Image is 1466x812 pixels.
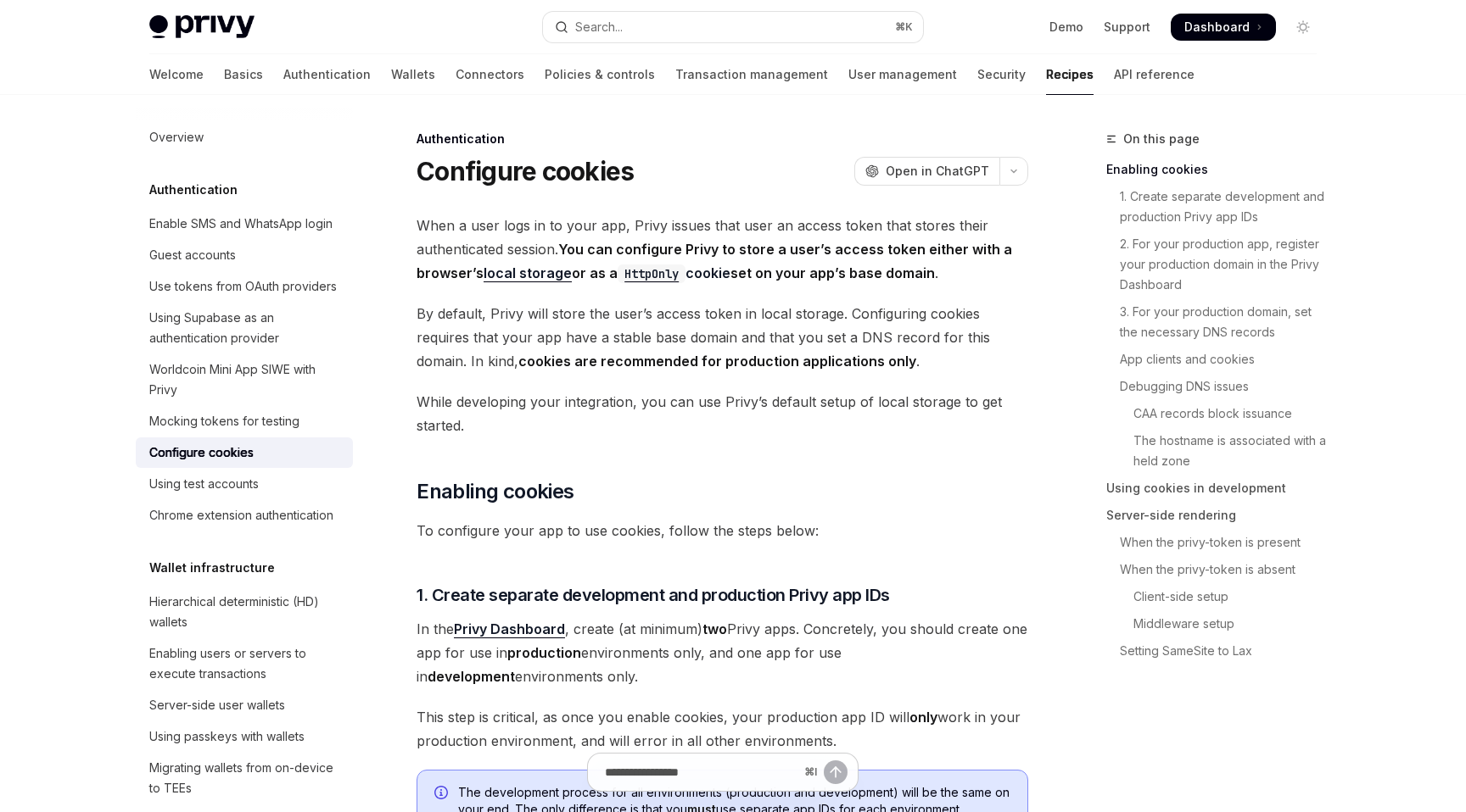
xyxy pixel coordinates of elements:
[149,15,255,39] img: light logo
[1114,54,1195,95] a: API reference
[149,474,259,494] div: Using test accounts
[454,620,565,638] a: Privy Dashboard
[1106,502,1330,529] a: Server-side rendering
[136,406,353,437] a: Mocking tokens for testing
[417,131,1028,147] div: Authentication
[1290,14,1317,41] button: Toggle dark mode
[417,390,1028,437] span: While developing your integration, you can use Privy’s default setup of local storage to get star...
[675,54,828,95] a: Transaction management
[149,276,337,297] div: Use tokens from OAuth providers
[136,240,353,270] a: Guest accounts
[575,17,623,37] div: Search...
[1106,529,1330,556] a: When the privy-token is present
[702,620,727,637] strong: two
[1049,19,1083,36] a: Demo
[149,245,236,265] div: Guest accounts
[283,54,371,95] a: Authentication
[417,214,1028,285] span: When a user logs in to your app, Privy issues that user an access token that stores their authent...
[149,442,254,463] div: Configure cookies
[136,690,353,720] a: Server-side user wallets
[417,241,1012,282] strong: You can configure Privy to store a user’s access token either with a browser’s or as a set on you...
[886,163,989,180] span: Open in ChatGPT
[136,354,353,405] a: Worldcoin Mini App SIWE with Privy
[149,505,333,526] div: Chrome extension authentication
[149,643,343,684] div: Enabling users or servers to execute transactions
[1106,583,1330,610] a: Client-side setup
[417,478,574,505] span: Enabling cookies
[1106,427,1330,475] a: The hostname is associated with a held zone
[149,180,238,200] h5: Authentication
[391,54,435,95] a: Wallets
[136,753,353,804] a: Migrating wallets from on-device to TEEs
[149,695,285,715] div: Server-side user wallets
[1106,400,1330,427] a: CAA records block issuance
[149,558,275,578] h5: Wallet infrastructure
[149,54,204,95] a: Welcome
[136,122,353,153] a: Overview
[543,12,923,42] button: Open search
[1106,556,1330,583] a: When the privy-token is absent
[1104,19,1150,36] a: Support
[618,264,730,281] a: HttpOnlycookie
[824,760,848,784] button: Send message
[1106,637,1330,665] a: Setting SameSite to Lax
[149,726,305,747] div: Using passkeys with wallets
[1171,14,1276,41] a: Dashboard
[417,302,1028,373] span: By default, Privy will store the user’s access token in local storage. Configuring cookies requir...
[149,359,343,400] div: Worldcoin Mini App SIWE with Privy
[484,264,572,282] a: local storage
[417,617,1028,688] span: In the , create (at minimum) Privy apps. Concretely, you should create one app for use in environ...
[1106,231,1330,298] a: 2. For your production app, register your production domain in the Privy Dashboard
[136,638,353,689] a: Enabling users or servers to execute transactions
[136,500,353,531] a: Chrome extension authentication
[136,587,353,637] a: Hierarchical deterministic (HD) wallets
[1123,129,1200,149] span: On this page
[1106,183,1330,231] a: 1. Create separate development and production Privy app IDs
[456,54,524,95] a: Connectors
[1106,475,1330,502] a: Using cookies in development
[417,156,634,186] h1: Configure cookies
[417,705,1028,753] span: This step is critical, as once you enable cookies, your production app ID will work in your produ...
[605,754,797,791] input: Ask a question...
[1106,346,1330,373] a: App clients and cookies
[518,353,916,370] strong: cookies are recommended for production applications only
[1046,54,1094,95] a: Recipes
[854,157,999,186] button: Open in ChatGPT
[136,721,353,752] a: Using passkeys with wallets
[977,54,1026,95] a: Security
[224,54,263,95] a: Basics
[149,411,299,431] div: Mocking tokens for testing
[417,583,890,607] span: 1. Create separate development and production Privy app IDs
[1106,156,1330,183] a: Enabling cookies
[149,592,343,632] div: Hierarchical deterministic (HD) wallets
[1184,19,1250,36] span: Dashboard
[507,644,581,661] strong: production
[136,469,353,499] a: Using test accounts
[136,437,353,468] a: Configure cookies
[545,54,655,95] a: Policies & controls
[149,214,333,234] div: Enable SMS and WhatsApp login
[136,271,353,302] a: Use tokens from OAuth providers
[909,709,937,726] strong: only
[149,308,343,348] div: Using Supabase as an authentication provider
[1106,373,1330,400] a: Debugging DNS issues
[1106,610,1330,637] a: Middleware setup
[848,54,957,95] a: User management
[895,20,913,34] span: ⌘ K
[149,127,204,147] div: Overview
[417,519,1028,542] span: To configure your app to use cookies, follow the steps below:
[149,758,343,798] div: Migrating wallets from on-device to TEEs
[428,668,515,685] strong: development
[136,303,353,353] a: Using Supabase as an authentication provider
[136,209,353,239] a: Enable SMS and WhatsApp login
[1106,298,1330,346] a: 3. For your production domain, set the necessary DNS records
[618,264,685,283] code: HttpOnly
